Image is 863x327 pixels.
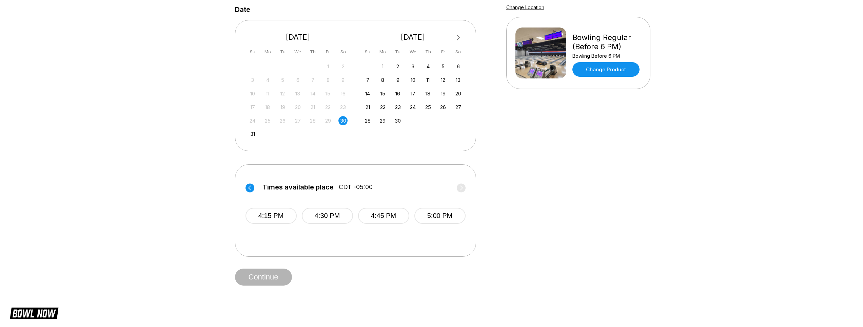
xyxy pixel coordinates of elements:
div: Not available Tuesday, August 5th, 2025 [278,75,287,85]
div: Not available Friday, August 8th, 2025 [323,75,333,85]
div: Bowling Regular (Before 6 PM) [572,33,641,51]
div: Choose Sunday, September 28th, 2025 [363,116,372,125]
button: Next Month [453,32,464,43]
button: 5:00 PM [414,208,466,224]
div: Choose Friday, September 19th, 2025 [438,89,448,98]
div: Fr [438,47,448,56]
div: We [293,47,302,56]
div: Choose Monday, September 8th, 2025 [378,75,387,85]
div: Not available Wednesday, August 13th, 2025 [293,89,302,98]
div: Choose Saturday, September 6th, 2025 [454,62,463,71]
div: Not available Thursday, August 14th, 2025 [308,89,317,98]
div: Not available Wednesday, August 27th, 2025 [293,116,302,125]
div: Not available Sunday, August 3rd, 2025 [248,75,257,85]
div: [DATE] [246,33,351,42]
div: Not available Tuesday, August 12th, 2025 [278,89,287,98]
div: Mo [378,47,387,56]
div: Choose Friday, September 26th, 2025 [438,103,448,112]
div: Choose Friday, September 5th, 2025 [438,62,448,71]
div: Choose Sunday, August 31st, 2025 [248,129,257,139]
a: Change Location [506,4,544,10]
div: Tu [278,47,287,56]
span: CDT -05:00 [339,183,373,191]
div: month 2025-09 [362,61,464,125]
button: 4:30 PM [302,208,353,224]
div: Choose Monday, September 22nd, 2025 [378,103,387,112]
div: Not available Sunday, August 17th, 2025 [248,103,257,112]
button: 4:45 PM [358,208,409,224]
div: Fr [323,47,333,56]
div: Choose Thursday, September 4th, 2025 [424,62,433,71]
div: Not available Thursday, August 28th, 2025 [308,116,317,125]
div: Choose Tuesday, September 23rd, 2025 [393,103,403,112]
a: Change Product [572,62,640,77]
div: Not available Tuesday, August 26th, 2025 [278,116,287,125]
div: Choose Thursday, September 25th, 2025 [424,103,433,112]
div: Not available Wednesday, August 20th, 2025 [293,103,302,112]
div: We [408,47,417,56]
div: Not available Sunday, August 24th, 2025 [248,116,257,125]
div: Su [363,47,372,56]
div: Choose Sunday, September 7th, 2025 [363,75,372,85]
div: Th [308,47,317,56]
div: Choose Tuesday, September 30th, 2025 [393,116,403,125]
label: Date [235,6,250,13]
div: [DATE] [360,33,466,42]
div: Tu [393,47,403,56]
div: Not available Thursday, August 7th, 2025 [308,75,317,85]
div: Choose Saturday, September 20th, 2025 [454,89,463,98]
div: Th [424,47,433,56]
div: Choose Tuesday, September 9th, 2025 [393,75,403,85]
div: Choose Monday, September 1st, 2025 [378,62,387,71]
div: month 2025-08 [247,61,349,139]
div: Choose Wednesday, September 24th, 2025 [408,103,417,112]
div: Not available Saturday, August 16th, 2025 [338,89,348,98]
div: Not available Monday, August 11th, 2025 [263,89,272,98]
div: Choose Friday, September 12th, 2025 [438,75,448,85]
div: Bowling Before 6 PM [572,53,641,59]
div: Not available Saturday, August 2nd, 2025 [338,62,348,71]
div: Not available Friday, August 1st, 2025 [323,62,333,71]
div: Not available Monday, August 25th, 2025 [263,116,272,125]
div: Choose Saturday, September 27th, 2025 [454,103,463,112]
div: Choose Thursday, September 11th, 2025 [424,75,433,85]
div: Not available Friday, August 22nd, 2025 [323,103,333,112]
div: Not available Monday, August 4th, 2025 [263,75,272,85]
div: Sa [454,47,463,56]
div: Choose Wednesday, September 10th, 2025 [408,75,417,85]
div: Mo [263,47,272,56]
div: Choose Monday, September 29th, 2025 [378,116,387,125]
div: Su [248,47,257,56]
div: Choose Sunday, September 14th, 2025 [363,89,372,98]
span: Times available place [262,183,334,191]
div: Not available Monday, August 18th, 2025 [263,103,272,112]
div: Not available Saturday, August 9th, 2025 [338,75,348,85]
div: Not available Friday, August 29th, 2025 [323,116,333,125]
img: Bowling Regular (Before 6 PM) [515,28,566,78]
div: Not available Friday, August 15th, 2025 [323,89,333,98]
div: Choose Tuesday, September 2nd, 2025 [393,62,403,71]
div: Not available Wednesday, August 6th, 2025 [293,75,302,85]
div: Choose Saturday, September 13th, 2025 [454,75,463,85]
div: Sa [338,47,348,56]
div: Choose Sunday, September 21st, 2025 [363,103,372,112]
div: Choose Monday, September 15th, 2025 [378,89,387,98]
div: Choose Wednesday, September 3rd, 2025 [408,62,417,71]
div: Choose Tuesday, September 16th, 2025 [393,89,403,98]
div: Choose Wednesday, September 17th, 2025 [408,89,417,98]
div: Choose Saturday, August 30th, 2025 [338,116,348,125]
div: Not available Saturday, August 23rd, 2025 [338,103,348,112]
div: Not available Sunday, August 10th, 2025 [248,89,257,98]
div: Not available Tuesday, August 19th, 2025 [278,103,287,112]
button: 4:15 PM [246,208,297,224]
div: Choose Thursday, September 18th, 2025 [424,89,433,98]
div: Not available Thursday, August 21st, 2025 [308,103,317,112]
